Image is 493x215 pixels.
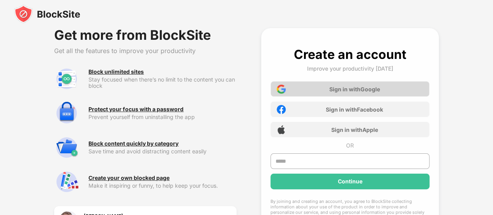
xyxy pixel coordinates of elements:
[331,126,378,133] div: Sign in with Apple
[54,169,79,194] img: premium-customize-block-page.svg
[88,183,236,189] div: Make it inspiring or funny, to help keep your focus.
[293,47,406,62] div: Create an account
[338,178,362,185] div: Continue
[88,148,236,155] div: Save time and avoid distracting content easily
[88,69,144,75] div: Block unlimited sites
[277,85,286,94] img: google-icon.png
[14,5,80,23] img: blocksite-icon-black.svg
[88,106,184,112] div: Protect your focus with a password
[88,175,170,181] div: Create your own blocked page
[326,106,383,113] div: Sign in with Facebook
[277,105,286,114] img: facebook-icon.png
[54,135,79,160] img: premium-category.svg
[346,142,354,149] div: OR
[88,140,178,147] div: Block content quickly by category
[88,114,236,120] div: Prevent yourself from uninstalling the app
[307,65,393,72] div: Improve your productivity [DATE]
[88,76,236,89] div: Stay focused when there’s no limit to the content you can block
[277,125,286,134] img: apple-icon.png
[329,86,380,92] div: Sign in with Google
[54,47,236,55] div: Get all the features to improve your productivity
[54,66,79,91] img: premium-unlimited-blocklist.svg
[54,101,79,126] img: premium-password-protection.svg
[54,28,236,42] div: Get more from BlockSite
